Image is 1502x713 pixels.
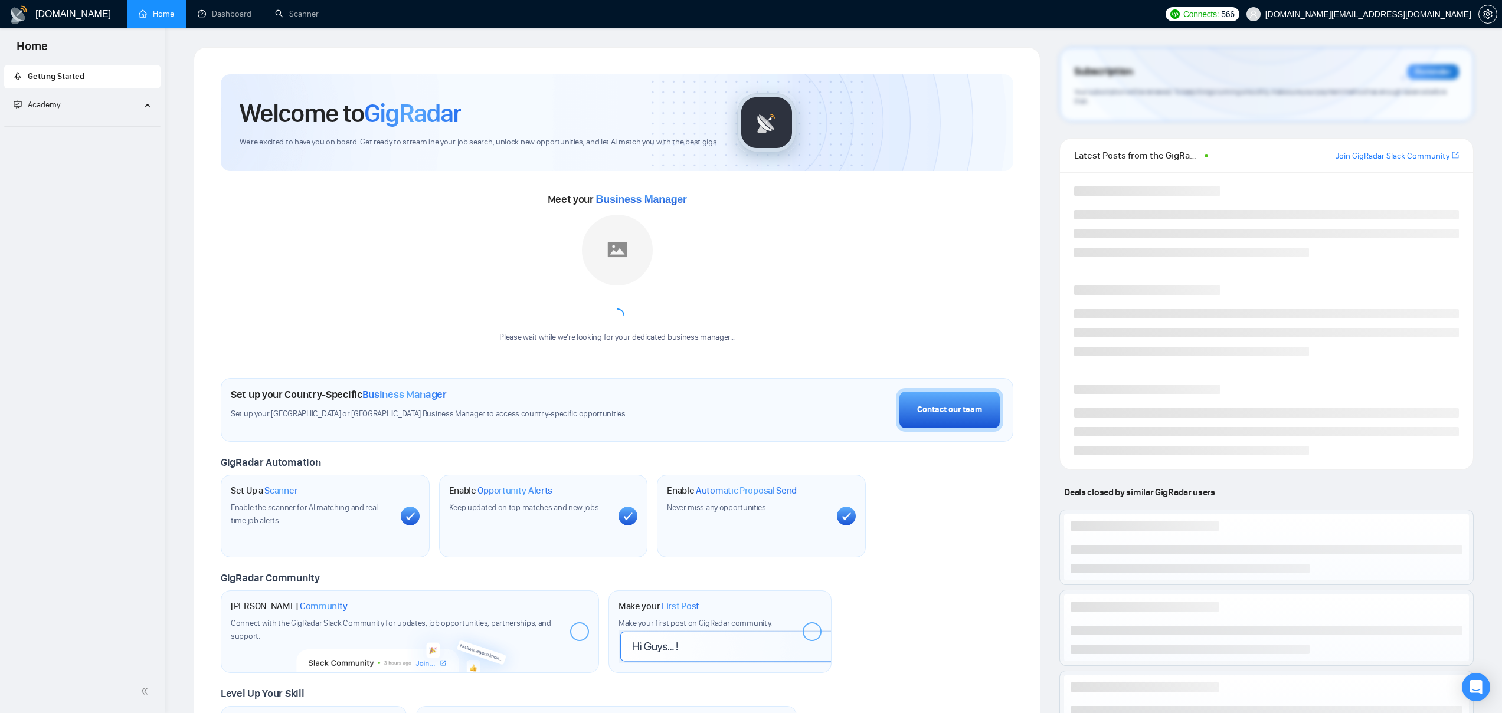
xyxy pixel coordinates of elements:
[4,121,161,129] li: Academy Homepage
[240,97,461,129] h1: Welcome to
[492,332,742,343] div: Please wait while we're looking for your dedicated business manager...
[896,388,1003,432] button: Contact our team
[362,388,447,401] span: Business Manager
[14,100,22,109] span: fund-projection-screen
[275,9,319,19] a: searchScanner
[1407,64,1459,80] div: Reminder
[364,97,461,129] span: GigRadar
[297,619,523,673] img: slackcommunity-bg.png
[221,571,320,584] span: GigRadar Community
[14,72,22,80] span: rocket
[1479,9,1497,19] span: setting
[607,305,627,325] span: loading
[264,485,297,497] span: Scanner
[662,600,699,612] span: First Post
[1452,150,1459,160] span: export
[1221,8,1234,21] span: 566
[1452,150,1459,161] a: export
[28,71,84,81] span: Getting Started
[1074,87,1446,106] span: Your subscription will be renewed. To keep things running smoothly, make sure your payment method...
[231,618,551,641] span: Connect with the GigRadar Slack Community for updates, job opportunities, partnerships, and support.
[28,100,60,110] span: Academy
[231,485,297,497] h1: Set Up a
[231,388,447,401] h1: Set up your Country-Specific
[198,9,251,19] a: dashboardDashboard
[548,193,687,206] span: Meet your
[596,193,687,205] span: Business Manager
[140,685,152,697] span: double-left
[4,65,161,88] li: Getting Started
[221,456,320,469] span: GigRadar Automation
[1478,5,1497,24] button: setting
[737,93,796,152] img: gigradar-logo.png
[619,618,772,628] span: Make your first post on GigRadar community.
[231,502,381,525] span: Enable the scanner for AI matching and real-time job alerts.
[1478,9,1497,19] a: setting
[667,485,797,497] h1: Enable
[582,215,653,285] img: placeholder.png
[300,600,348,612] span: Community
[231,409,695,420] span: Set up your [GEOGRAPHIC_DATA] or [GEOGRAPHIC_DATA] Business Manager to access country-specific op...
[1249,10,1258,18] span: user
[1074,62,1133,82] span: Subscription
[139,9,174,19] a: homeHome
[917,403,982,416] div: Contact our team
[449,485,553,497] h1: Enable
[696,485,797,497] span: Automatic Proposal Send
[1462,673,1490,701] div: Open Intercom Messenger
[7,38,57,63] span: Home
[1336,150,1449,163] a: Join GigRadar Slack Community
[1170,9,1180,19] img: upwork-logo.png
[240,137,718,148] span: We're excited to have you on board. Get ready to streamline your job search, unlock new opportuni...
[221,687,304,700] span: Level Up Your Skill
[9,5,28,24] img: logo
[231,600,348,612] h1: [PERSON_NAME]
[1059,482,1219,502] span: Deals closed by similar GigRadar users
[449,502,601,512] span: Keep updated on top matches and new jobs.
[477,485,552,497] span: Opportunity Alerts
[1183,8,1219,21] span: Connects:
[619,600,699,612] h1: Make your
[667,502,767,512] span: Never miss any opportunities.
[14,100,60,110] span: Academy
[1074,148,1200,163] span: Latest Posts from the GigRadar Community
